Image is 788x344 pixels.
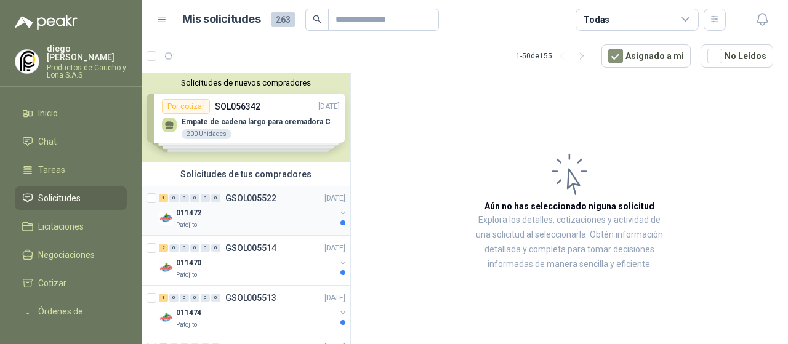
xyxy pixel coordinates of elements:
a: 1 0 0 0 0 0 GSOL005522[DATE] Company Logo011472Patojito [159,191,348,230]
div: 0 [201,194,210,202]
p: Patojito [176,320,197,330]
span: search [313,15,321,23]
img: Company Logo [159,210,174,225]
span: Solicitudes [38,191,81,205]
div: 1 [159,294,168,302]
div: 2 [159,244,168,252]
div: 0 [169,294,179,302]
span: Cotizar [38,276,66,290]
a: Inicio [15,102,127,125]
img: Company Logo [159,310,174,325]
a: 2 0 0 0 0 0 GSOL005514[DATE] Company Logo011470Patojito [159,241,348,280]
div: 0 [180,244,189,252]
p: Patojito [176,220,197,230]
span: Chat [38,135,57,148]
div: Solicitudes de tus compradores [142,162,350,186]
div: Solicitudes de nuevos compradoresPor cotizarSOL056342[DATE] Empate de cadena largo para cremadora... [142,73,350,162]
p: diego [PERSON_NAME] [47,44,127,62]
a: 1 0 0 0 0 0 GSOL005513[DATE] Company Logo011474Patojito [159,290,348,330]
div: 0 [211,244,220,252]
p: GSOL005522 [225,194,276,202]
div: 0 [211,294,220,302]
p: 011472 [176,207,201,219]
a: Órdenes de Compra [15,300,127,337]
div: 0 [190,194,199,202]
a: Licitaciones [15,215,127,238]
span: Órdenes de Compra [38,305,115,332]
div: Todas [584,13,609,26]
p: GSOL005513 [225,294,276,302]
button: Solicitudes de nuevos compradores [147,78,345,87]
h1: Mis solicitudes [182,10,261,28]
a: Solicitudes [15,186,127,210]
span: Licitaciones [38,220,84,233]
p: [DATE] [324,242,345,254]
button: No Leídos [701,44,773,68]
p: 011470 [176,257,201,269]
div: 0 [190,294,199,302]
span: 263 [271,12,295,27]
p: [DATE] [324,292,345,304]
a: Chat [15,130,127,153]
div: 0 [180,294,189,302]
a: Cotizar [15,271,127,295]
p: GSOL005514 [225,244,276,252]
div: 0 [190,244,199,252]
div: 0 [169,244,179,252]
img: Company Logo [159,260,174,275]
div: 0 [201,244,210,252]
div: 0 [180,194,189,202]
img: Logo peakr [15,15,78,30]
div: 1 - 50 de 155 [516,46,592,66]
p: Productos de Caucho y Lona S.A.S [47,64,127,79]
p: Explora los detalles, cotizaciones y actividad de una solicitud al seleccionarla. Obtén informaci... [474,213,665,272]
p: [DATE] [324,193,345,204]
a: Negociaciones [15,243,127,266]
div: 0 [201,294,210,302]
h3: Aún no has seleccionado niguna solicitud [484,199,654,213]
img: Company Logo [15,50,39,73]
div: 0 [169,194,179,202]
span: Inicio [38,106,58,120]
div: 0 [211,194,220,202]
button: Asignado a mi [601,44,691,68]
p: 011474 [176,307,201,319]
div: 1 [159,194,168,202]
p: Patojito [176,270,197,280]
a: Tareas [15,158,127,182]
span: Tareas [38,163,65,177]
span: Negociaciones [38,248,95,262]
